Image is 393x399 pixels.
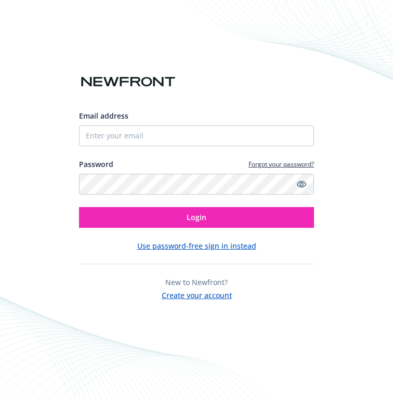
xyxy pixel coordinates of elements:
button: Create your account [162,288,232,301]
label: Password [79,159,113,170]
span: New to Newfront? [165,277,228,287]
input: Enter your password [79,174,314,195]
span: Email address [79,111,128,121]
input: Enter your email [79,125,314,146]
button: Use password-free sign in instead [137,240,256,251]
button: Login [79,207,314,228]
a: Show password [295,178,308,190]
span: Login [187,212,206,222]
img: Newfront logo [79,73,177,91]
a: Forgot your password? [248,160,314,169]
